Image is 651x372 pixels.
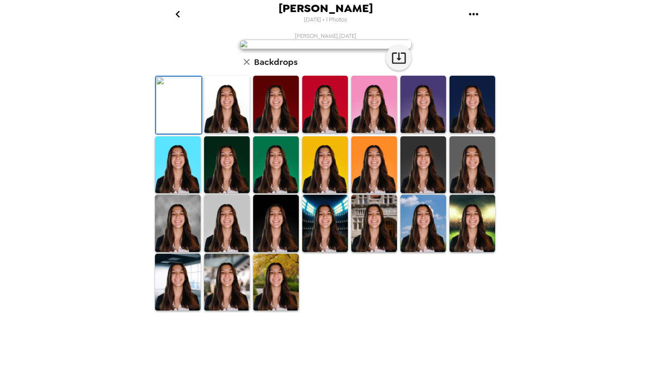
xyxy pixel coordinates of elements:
h6: Backdrops [254,55,298,69]
span: [PERSON_NAME] , [DATE] [295,32,356,40]
span: [PERSON_NAME] [279,3,373,14]
span: [DATE] • 1 Photos [304,14,347,26]
img: user [239,40,412,49]
img: Original [156,77,201,134]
